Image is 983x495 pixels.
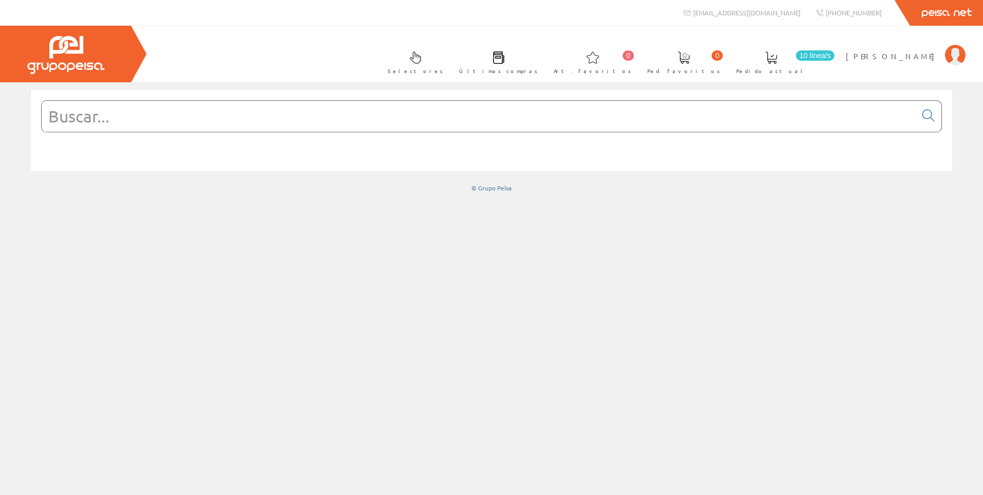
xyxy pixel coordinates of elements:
span: Art. favoritos [554,66,631,76]
a: 10 línea/s Pedido actual [726,43,837,80]
span: 0 [712,50,723,61]
input: Buscar... [42,101,916,132]
div: © Grupo Peisa [31,184,952,192]
a: Selectores [377,43,448,80]
span: [PERSON_NAME] [846,51,940,61]
a: Últimas compras [449,43,543,80]
span: 0 [623,50,634,61]
a: [PERSON_NAME] [846,43,966,52]
span: Selectores [388,66,443,76]
span: Últimas compras [459,66,538,76]
span: Ped. favoritos [647,66,720,76]
span: [PHONE_NUMBER] [826,8,882,17]
span: Pedido actual [736,66,806,76]
span: [EMAIL_ADDRESS][DOMAIN_NAME] [693,8,800,17]
span: 10 línea/s [796,50,834,61]
img: Grupo Peisa [27,36,104,74]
